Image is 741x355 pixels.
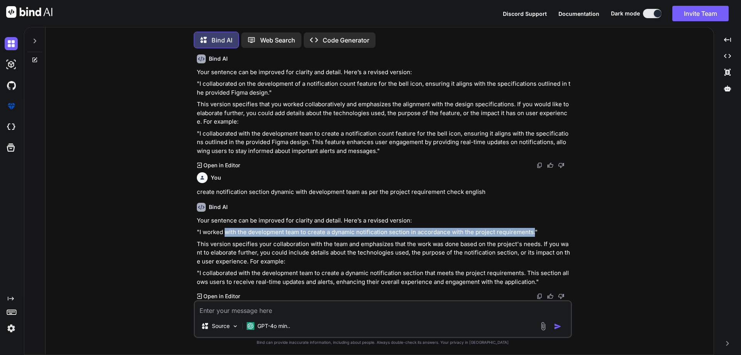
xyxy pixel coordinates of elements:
img: like [547,162,553,168]
p: "I worked with the development team to create a dynamic notification section in accordance with t... [197,228,570,237]
img: settings [5,322,18,335]
h6: You [211,174,221,182]
img: copy [536,293,543,299]
p: Code Generator [323,36,369,45]
img: cloudideIcon [5,121,18,134]
button: Discord Support [503,10,547,18]
img: dislike [558,162,564,168]
p: This version specifies your collaboration with the team and emphasizes that the work was done bas... [197,240,570,266]
p: "I collaborated with the development team to create a dynamic notification section that meets the... [197,269,570,286]
img: githubDark [5,79,18,92]
button: Invite Team [672,6,729,21]
img: Pick Models [232,323,239,330]
img: icon [554,323,562,330]
h6: Bind AI [209,55,228,63]
button: Documentation [558,10,599,18]
p: create notification section dynamic with development team as per the project requirement check en... [197,188,570,197]
p: This version specifies that you worked collaboratively and emphasizes the alignment with the desi... [197,100,570,126]
span: Discord Support [503,10,547,17]
p: Source [212,322,230,330]
img: premium [5,100,18,113]
h6: Bind AI [209,203,228,211]
p: Your sentence can be improved for clarity and detail. Here’s a revised version: [197,216,570,225]
img: copy [536,162,543,168]
img: attachment [539,322,548,331]
p: Bind can provide inaccurate information, including about people. Always double-check its answers.... [194,340,572,345]
span: Documentation [558,10,599,17]
p: Web Search [260,36,295,45]
span: Dark mode [611,10,640,17]
p: Your sentence can be improved for clarity and detail. Here’s a revised version: [197,68,570,77]
p: Open in Editor [203,161,240,169]
img: Bind AI [6,6,52,18]
p: GPT-4o min.. [257,322,290,330]
p: "I collaborated on the development of a notification count feature for the bell icon, ensuring it... [197,80,570,97]
img: GPT-4o mini [247,322,254,330]
img: darkAi-studio [5,58,18,71]
img: darkChat [5,37,18,50]
img: like [547,293,553,299]
img: dislike [558,293,564,299]
p: Open in Editor [203,292,240,300]
p: Bind AI [211,36,232,45]
p: "I collaborated with the development team to create a notification count feature for the bell ico... [197,129,570,156]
